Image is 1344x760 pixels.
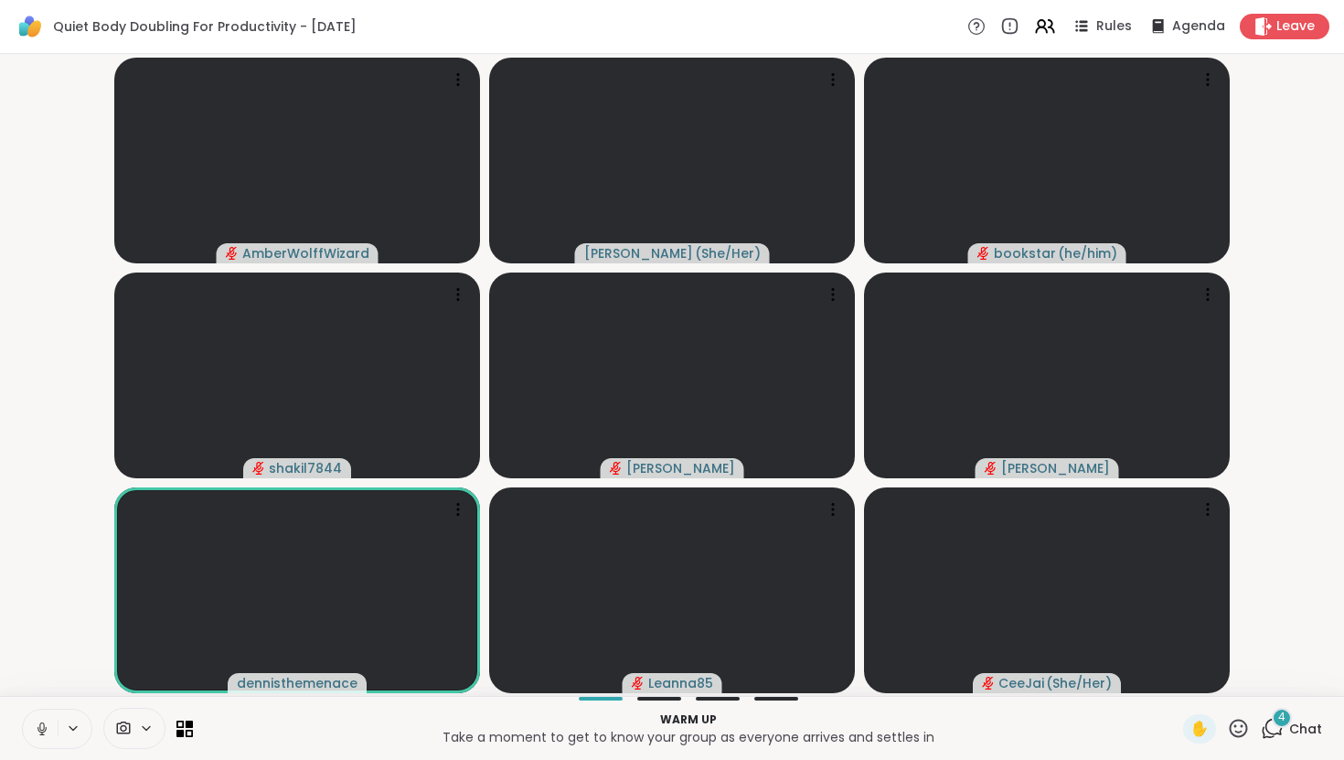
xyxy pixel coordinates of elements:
span: Agenda [1172,17,1225,36]
p: Warm up [204,712,1172,728]
span: shakil7844 [269,459,342,477]
span: Quiet Body Doubling For Productivity - [DATE] [53,17,357,36]
span: Leanna85 [648,674,713,692]
span: ✋ [1190,718,1209,740]
span: 4 [1278,710,1285,725]
span: ( She/Her ) [1046,674,1112,692]
span: audio-muted [977,247,990,260]
span: audio-muted [632,677,645,690]
span: Chat [1289,720,1322,738]
span: [PERSON_NAME] [584,244,693,262]
span: AmberWolffWizard [242,244,369,262]
span: Leave [1276,17,1315,36]
span: [PERSON_NAME] [626,459,735,477]
span: audio-muted [252,462,265,475]
span: audio-muted [610,462,623,475]
span: dennisthemenace [237,674,357,692]
img: ShareWell Logomark [15,11,46,42]
span: CeeJai [998,674,1044,692]
span: audio-muted [982,677,995,690]
span: [PERSON_NAME] [1001,459,1110,477]
span: audio-muted [226,247,239,260]
span: audio-muted [985,462,997,475]
span: ( he/him ) [1058,244,1117,262]
p: Take a moment to get to know your group as everyone arrives and settles in [204,728,1172,746]
span: bookstar [994,244,1056,262]
span: Rules [1096,17,1132,36]
span: ( She/Her ) [695,244,761,262]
